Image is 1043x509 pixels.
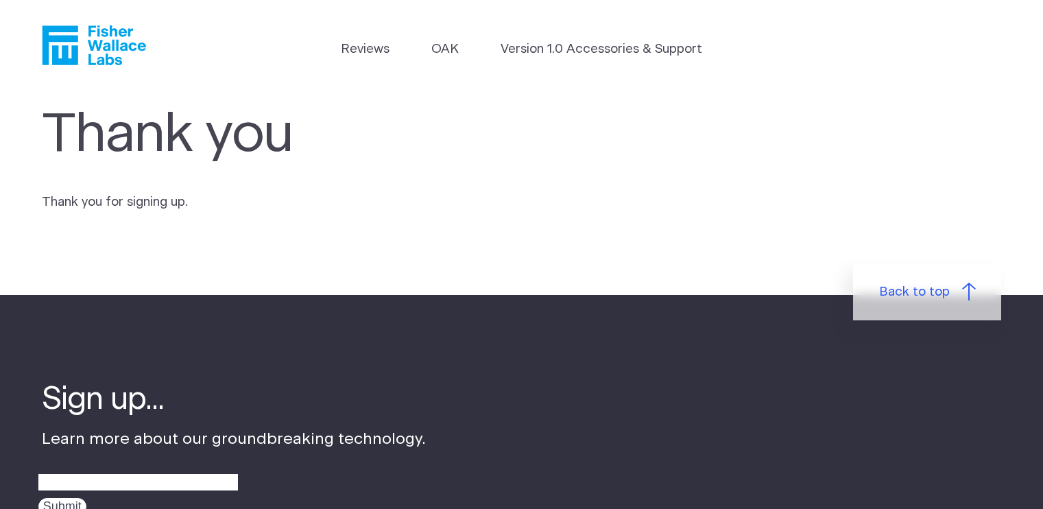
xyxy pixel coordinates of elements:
[431,40,459,59] a: OAK
[42,196,188,209] span: Thank you for signing up.
[42,379,426,421] h4: Sign up...
[501,40,702,59] a: Version 1.0 Accessories & Support
[879,283,950,302] span: Back to top
[42,104,612,167] h1: Thank you
[42,25,146,65] a: Fisher Wallace
[341,40,389,59] a: Reviews
[853,263,1001,321] a: Back to top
